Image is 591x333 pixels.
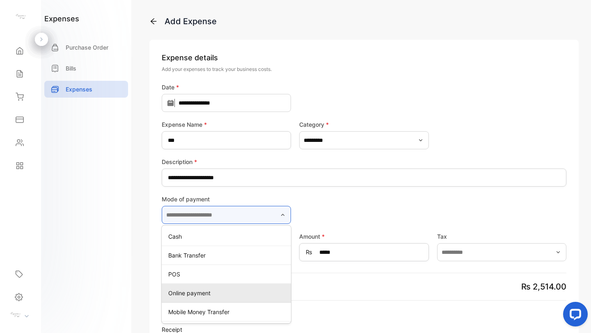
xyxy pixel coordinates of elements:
a: Expenses [44,81,128,98]
div: Add Expense [165,15,217,27]
label: Expense Name [162,120,291,129]
span: ₨ 2,514.00 [521,282,566,292]
label: Mode of payment [162,195,291,203]
iframe: LiveChat chat widget [557,299,591,333]
h1: expenses [44,13,79,24]
label: Date [162,83,291,91]
label: Category [299,120,428,129]
p: Cash [168,232,288,241]
p: Expense details [162,52,566,63]
p: Purchase Order [66,43,108,52]
p: Add your expenses to track your business costs. [162,66,566,73]
label: Description [162,157,566,166]
span: ₨ [306,248,312,256]
img: logo [14,11,27,23]
p: Mobile Money Transfer [168,308,288,316]
p: Bank Transfer [168,251,288,260]
label: Amount [299,232,428,241]
a: Purchase Order [44,39,128,56]
p: Online payment [168,289,288,297]
p: Expenses [66,85,92,94]
img: profile [9,309,21,321]
span: Proof of expense [162,310,566,320]
p: Bills [66,64,76,73]
p: POS [168,270,288,278]
label: Tax [437,232,566,241]
a: Bills [44,60,128,77]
